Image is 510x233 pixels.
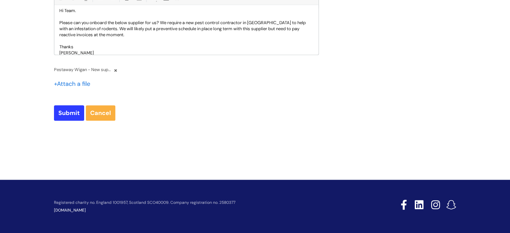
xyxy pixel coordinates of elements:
[59,8,314,14] p: Hi Team.
[59,44,314,50] p: Thanks
[59,50,314,56] p: [PERSON_NAME]
[86,105,115,121] a: Cancel
[54,105,84,121] input: Submit
[54,66,113,73] span: Pestaway Wigan - New supplier template (1).docx (18.38 KB ) -
[59,20,314,38] p: Please can you onboard the below supplier for us? We require a new pest control contractor in [GE...
[54,78,94,89] div: Attach a file
[54,200,353,205] p: Registered charity no. England 1001957, Scotland SCO40009. Company registration no. 2580377
[54,208,86,213] a: [DOMAIN_NAME]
